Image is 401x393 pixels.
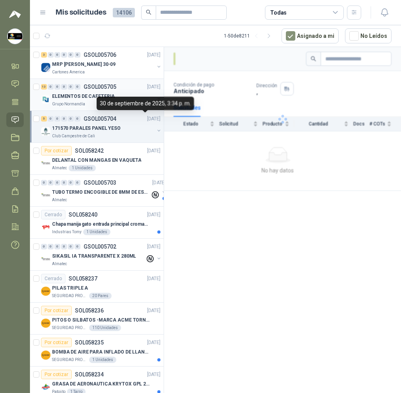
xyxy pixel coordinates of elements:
p: GSOL005703 [84,180,116,185]
a: CerradoSOL058237[DATE] Company LogoPILAS TRIPLE ASEGURIDAD PROVISER LTDA20 Pares [30,271,164,303]
a: 5 0 0 0 0 0 GSOL005704[DATE] Company Logo171570 PARALES PANEL YESOClub Campestre de Cali [41,114,162,139]
div: 1 - 50 de 8211 [224,30,275,42]
p: Chapa manija gato entrada principal cromado mate llave de seguridad [52,221,150,228]
p: GRASA DE AERONAUTICA KRYTOX GPL 207 (SE ADJUNTA IMAGEN DE REFERENCIA) [52,380,150,388]
p: SEGURIDAD PROVISER LTDA [52,293,88,299]
div: 0 [61,244,67,249]
p: PILAS TRIPLE A [52,284,88,292]
img: Company Logo [7,29,22,44]
img: Company Logo [41,286,50,296]
p: Almatec [52,261,67,267]
p: SOL058235 [75,340,104,345]
div: 13 [41,84,47,90]
div: 0 [48,52,54,58]
p: Grupo Normandía [52,101,85,107]
a: Por cotizarSOL058242[DATE] Company LogoDELANTAL CON MANGAS EN VAQUETAAlmatec1 Unidades [30,143,164,175]
p: [DATE] [147,307,160,314]
span: 14106 [113,8,135,17]
div: 1 Unidades [83,229,110,235]
p: [DATE] [147,275,160,283]
div: 0 [68,116,74,122]
p: BOMBA DE AIRE PARA INFLADO DE LLANTAS DE BICICLETA [52,348,150,356]
div: Cerrado [41,274,65,283]
p: SEGURIDAD PROVISER LTDA [52,325,88,331]
div: 20 Pares [89,293,112,299]
div: 1 Unidades [69,165,96,171]
p: [DATE] [152,179,166,187]
a: 3 0 0 0 0 0 GSOL005706[DATE] Company LogoMRP [PERSON_NAME] 30-09Cartones America [41,50,162,75]
img: Company Logo [41,350,50,360]
p: SOL058234 [75,372,104,377]
p: SOL058242 [75,148,104,153]
div: 0 [54,52,60,58]
div: 0 [68,180,74,185]
p: GSOL005706 [84,52,116,58]
p: PITOS O SILBATOS -MARCA ACME TORNADO 635 [52,316,150,324]
span: search [146,9,151,15]
div: Todas [270,8,287,17]
p: [DATE] [147,83,160,91]
img: Company Logo [41,255,50,264]
div: 0 [68,244,74,249]
p: [DATE] [147,339,160,346]
p: SIKASIL IA TRANSPARENTE X 280ML [52,253,136,260]
p: Cartones America [52,69,85,75]
div: Por cotizar [41,146,72,155]
div: 0 [75,244,80,249]
img: Company Logo [41,191,50,200]
img: Company Logo [41,159,50,168]
img: Company Logo [41,95,50,104]
div: Por cotizar [41,306,72,315]
div: 0 [68,52,74,58]
p: [DATE] [147,211,160,219]
div: 0 [75,180,80,185]
p: GSOL005705 [84,84,116,90]
p: MRP [PERSON_NAME] 30-09 [52,61,116,68]
p: Industrias Tomy [52,229,82,235]
a: CerradoSOL058240[DATE] Company LogoChapa manija gato entrada principal cromado mate llave de segu... [30,207,164,239]
p: TUBO TERMO ENCOGIBLE DE 8MM DE ESPESOR X 5CMS [52,189,150,196]
div: 0 [54,244,60,249]
img: Logo peakr [9,9,21,19]
a: 0 0 0 0 0 0 GSOL005703[DATE] Company LogoTUBO TERMO ENCOGIBLE DE 8MM DE ESPESOR X 5CMSAlmatec [41,178,167,203]
div: 0 [41,180,47,185]
div: 0 [48,116,54,122]
div: Cerrado [41,210,65,219]
div: 0 [61,180,67,185]
a: 0 0 0 0 0 0 GSOL005702[DATE] Company LogoSIKASIL IA TRANSPARENTE X 280MLAlmatec [41,242,162,267]
div: 0 [54,84,60,90]
div: 0 [75,52,80,58]
div: 0 [48,84,54,90]
p: [DATE] [147,147,160,155]
img: Company Logo [41,318,50,328]
p: SEGURIDAD PROVISER LTDA [52,357,88,363]
p: SOL058236 [75,308,104,313]
p: SOL058237 [69,276,97,281]
a: 13 0 0 0 0 0 GSOL005705[DATE] Company LogoELEMENTOS DE CAFETERIAGrupo Normandía [41,82,162,107]
p: GSOL005704 [84,116,116,122]
div: 0 [61,52,67,58]
button: Asignado a mi [282,28,339,43]
div: 0 [75,84,80,90]
div: 0 [68,84,74,90]
p: DELANTAL CON MANGAS EN VAQUETA [52,157,141,164]
h1: Mis solicitudes [56,7,106,18]
button: No Leídos [345,28,392,43]
div: 0 [48,244,54,249]
p: SOL058240 [69,212,97,217]
div: 0 [61,84,67,90]
p: [DATE] [147,371,160,378]
div: 3 [41,52,47,58]
p: Club Campestre de Cali [52,133,95,139]
img: Company Logo [41,63,50,72]
p: Almatec [52,197,67,203]
img: Company Logo [41,382,50,392]
p: ELEMENTOS DE CAFETERIA [52,93,115,100]
div: 0 [61,116,67,122]
a: Por cotizarSOL058236[DATE] Company LogoPITOS O SILBATOS -MARCA ACME TORNADO 635SEGURIDAD PROVISER... [30,303,164,335]
div: 1 Unidades [89,357,116,363]
p: GSOL005702 [84,244,116,249]
div: 0 [48,180,54,185]
p: Almatec [52,165,67,171]
div: 0 [41,244,47,249]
